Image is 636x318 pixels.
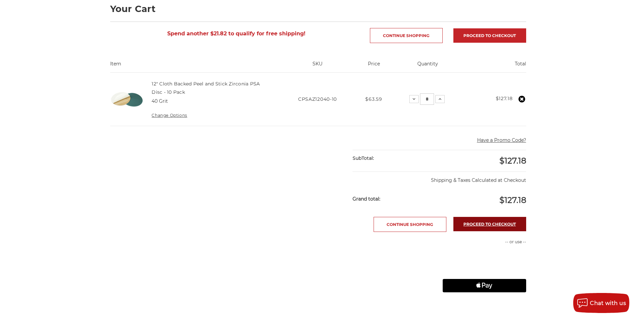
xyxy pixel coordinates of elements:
p: Shipping & Taxes Calculated at Checkout [353,172,526,184]
dd: 40 Grit [152,98,168,105]
a: Proceed to checkout [453,217,526,231]
div: SubTotal: [353,150,439,167]
button: Chat with us [573,293,629,313]
th: Item [110,60,278,72]
th: Price [357,60,391,72]
strong: Grand total: [353,196,380,202]
a: Change Options [152,113,187,118]
a: 12" Cloth Backed Peel and Stick Zirconia PSA Disc - 10 Pack [152,81,260,95]
a: Continue Shopping [370,28,443,43]
p: -- or use -- [443,239,526,245]
button: Have a Promo Code? [477,137,526,144]
input: 12" Cloth Backed Peel and Stick Zirconia PSA Disc - 10 Pack Quantity: [420,93,434,105]
span: $63.59 [365,96,382,102]
th: Quantity [391,60,464,72]
a: Proceed to checkout [453,28,526,43]
img: Zirc Peel and Stick cloth backed PSA discs [110,83,144,116]
span: $127.18 [499,156,526,166]
th: SKU [278,60,357,72]
strong: $127.18 [496,95,513,101]
span: $127.18 [499,195,526,205]
span: CPSAZ12040-10 [298,96,337,102]
a: Continue Shopping [374,217,446,232]
span: Chat with us [590,300,626,306]
h1: Your Cart [110,4,526,13]
th: Total [464,60,526,72]
span: Spend another $21.82 to qualify for free shipping! [167,30,305,37]
iframe: PayPal-paypal [443,252,526,265]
